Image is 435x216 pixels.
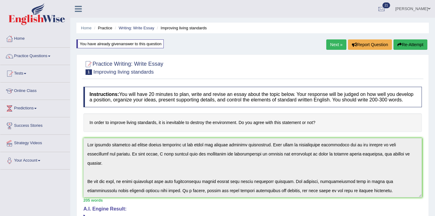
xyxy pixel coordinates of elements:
[93,25,112,31] li: Practice
[90,92,119,97] b: Instructions:
[393,39,427,50] button: Re-Attempt
[0,65,70,80] a: Tests
[83,113,422,132] h4: In order to improve living standards, it is inevitable to destroy the environment. Do you agree w...
[83,206,422,212] h4: A.I. Engine Result:
[326,39,346,50] a: Next »
[83,197,422,203] div: 205 words
[0,30,70,46] a: Home
[119,26,154,30] a: Writing: Write Essay
[0,152,70,167] a: Your Account
[86,69,92,75] span: 1
[93,69,154,75] small: Improving living standards
[0,48,70,63] a: Practice Questions
[76,39,164,48] div: You have already given answer to this question
[0,82,70,98] a: Online Class
[81,26,92,30] a: Home
[83,60,163,75] h2: Practice Writing: Write Essay
[0,100,70,115] a: Predictions
[83,87,422,107] h4: You will have 20 minutes to plan, write and revise an essay about the topic below. Your response ...
[382,2,390,8] span: 21
[0,117,70,133] a: Success Stories
[155,25,207,31] li: Improving living standards
[0,135,70,150] a: Strategy Videos
[348,39,392,50] button: Report Question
